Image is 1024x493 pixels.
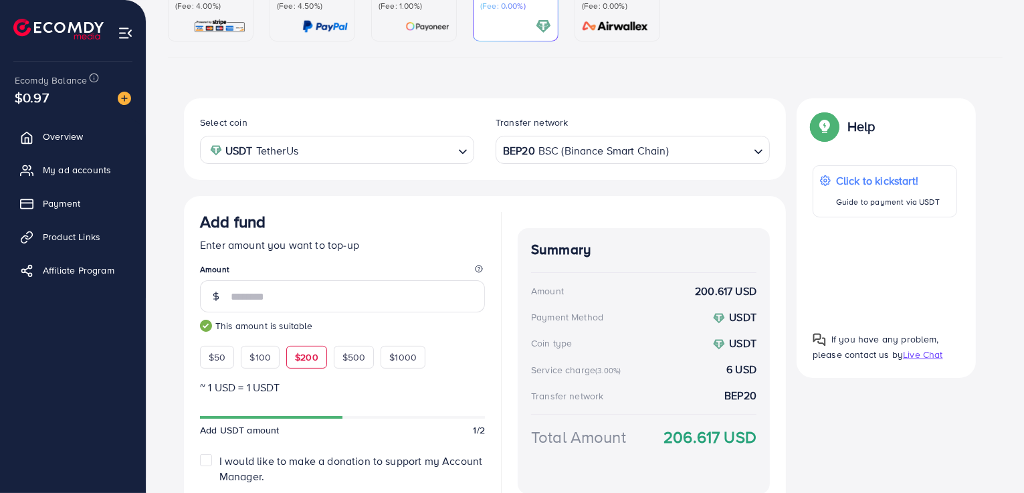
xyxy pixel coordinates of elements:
span: Affiliate Program [43,264,114,277]
img: coin [210,144,222,157]
strong: BEP20 [503,141,535,161]
span: $200 [295,351,318,364]
img: guide [200,320,212,332]
p: (Fee: 0.00%) [582,1,653,11]
legend: Amount [200,264,485,280]
span: If you have any problem, please contact us by [813,332,939,361]
strong: USDT [225,141,253,161]
span: Product Links [43,230,100,243]
img: menu [118,25,133,41]
img: Popup guide [813,114,837,138]
span: Overview [43,130,83,143]
a: Payment [10,190,136,217]
iframe: Chat [967,433,1014,483]
span: $0.97 [15,88,49,107]
p: (Fee: 4.50%) [277,1,348,11]
img: Popup guide [813,333,826,347]
label: Transfer network [496,116,569,129]
span: $100 [249,351,271,364]
input: Search for option [670,140,748,161]
p: Help [847,118,876,134]
span: Ecomdy Balance [15,74,87,87]
p: Enter amount you want to top-up [200,237,485,253]
a: Product Links [10,223,136,250]
span: Payment [43,197,80,210]
p: Click to kickstart! [836,173,940,189]
img: logo [13,19,104,39]
div: Search for option [496,136,770,163]
span: My ad accounts [43,163,111,177]
a: Affiliate Program [10,257,136,284]
span: $500 [342,351,366,364]
span: $50 [209,351,225,364]
span: 1/2 [474,423,485,437]
img: card [536,19,551,34]
span: BSC (Binance Smart Chain) [538,141,669,161]
img: image [118,92,131,105]
p: (Fee: 4.00%) [175,1,246,11]
p: Guide to payment via USDT [836,194,940,210]
input: Search for option [302,140,453,161]
small: This amount is suitable [200,319,485,332]
a: Overview [10,123,136,150]
p: ~ 1 USD = 1 USDT [200,379,485,395]
label: Select coin [200,116,247,129]
p: (Fee: 0.00%) [480,1,551,11]
span: TetherUs [256,141,298,161]
img: card [302,19,348,34]
div: Search for option [200,136,474,163]
img: card [193,19,246,34]
span: I would like to make a donation to support my Account Manager. [219,454,482,484]
img: card [578,19,653,34]
img: card [405,19,449,34]
h3: Add fund [200,212,266,231]
p: (Fee: 1.00%) [379,1,449,11]
span: Live Chat [903,348,942,361]
span: Add USDT amount [200,423,279,437]
span: $1000 [389,351,417,364]
a: My ad accounts [10,157,136,183]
